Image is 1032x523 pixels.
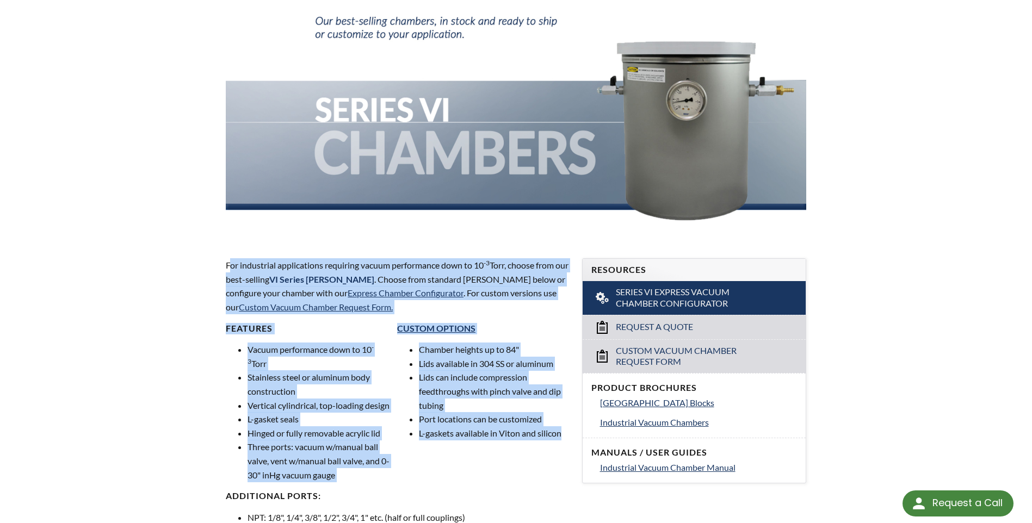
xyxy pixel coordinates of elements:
strong: VI Series [PERSON_NAME] [269,274,374,284]
a: Express Chamber Configurator [348,288,464,298]
li: Vacuum performance down to 10 Torr [248,343,391,370]
li: Vertical cylindrical, top-loading design [248,399,391,413]
span: Industrial Vacuum Chamber Manual [600,462,736,472]
span: Industrial Vacuum Chambers [600,417,709,427]
img: Series VI Chambers header [226,6,806,238]
h4: Product Brochures [591,382,797,394]
li: Stainless steel or aluminum body construction [248,370,391,398]
a: Custom Vacuum Chamber Request Form. [239,302,393,312]
span: [GEOGRAPHIC_DATA] Blocks [600,397,714,408]
a: Custom Vacuum Chamber Request Form [583,339,806,373]
p: For industrial applications requiring vacuum performance down to 10 Torr, choose from our best-se... [226,258,568,314]
h4: Additional ports: [226,490,568,502]
li: L-gasket seals [248,412,391,426]
sup: -3 [248,343,374,365]
span: Series VI Express Vacuum Chamber Configurator [616,287,774,309]
li: Hinged or fully removable acrylic lid [248,426,391,440]
a: Series VI Express Vacuum Chamber Configurator [583,281,806,315]
div: Request a Call [903,490,1014,516]
li: Three ports: vacuum w/manual ball valve, vent w/manual ball valve, and 0-30" inHg vacuum gauge [248,440,391,482]
a: Request a Quote [583,315,806,339]
li: Lids can include compression feedthroughs with pinch valve and dip tubing [419,370,562,412]
h4: Resources [591,264,797,276]
a: [GEOGRAPHIC_DATA] Blocks [600,396,797,410]
img: round button [910,495,928,512]
li: Port locations can be customized [419,412,562,426]
h4: Features [226,323,391,334]
li: Chamber heights up to 84" [419,343,562,357]
sup: -3 [484,259,490,267]
a: Industrial Vacuum Chamber Manual [600,460,797,475]
li: Lids available in 304 SS or aluminum [419,357,562,371]
span: Request a Quote [616,321,693,333]
a: Custom Options [397,323,475,333]
a: Industrial Vacuum Chambers [600,415,797,429]
h4: Manuals / User Guides [591,447,797,458]
span: Custom Vacuum Chamber Request Form [616,345,774,368]
li: L-gaskets available in Viton and silicon [419,426,562,440]
div: Request a Call [932,490,1003,515]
